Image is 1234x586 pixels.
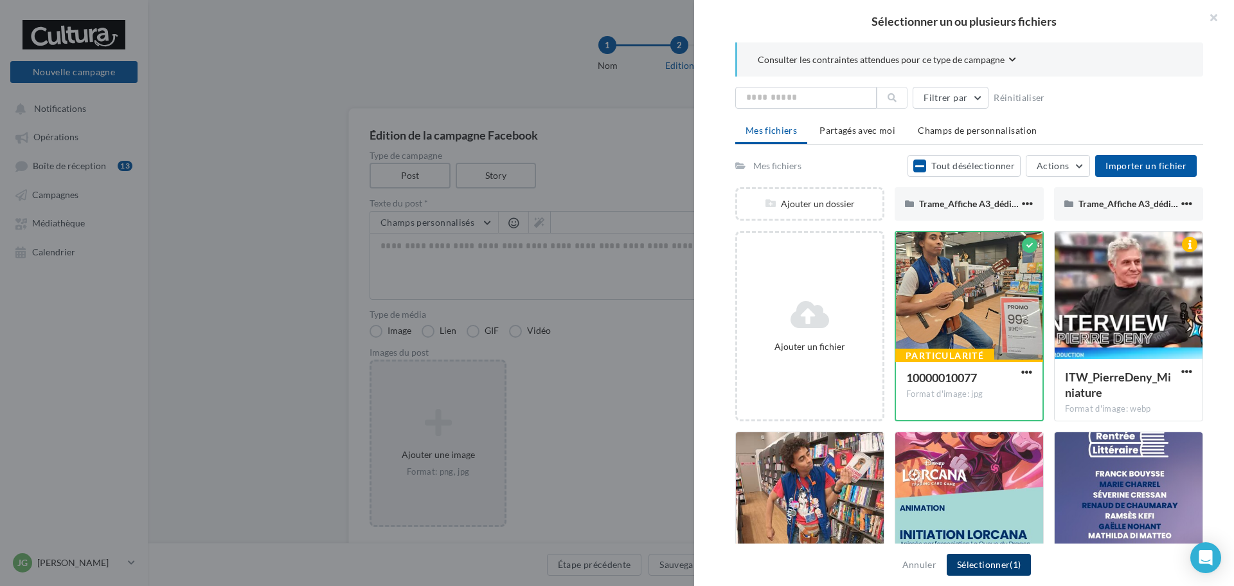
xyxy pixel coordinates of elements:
button: Annuler [897,557,942,572]
button: Tout désélectionner [908,155,1021,177]
div: Format d'image: webp [1065,403,1192,415]
span: 10000010077 [906,371,977,385]
span: Champs de personnalisation [918,125,1037,136]
button: Importer un fichier [1095,155,1197,177]
div: Open Intercom Messenger [1190,542,1221,573]
div: Format d'image: jpg [906,389,1032,400]
span: Partagés avec moi [819,125,895,136]
button: Sélectionner(1) [947,554,1031,576]
div: Particularité [895,349,994,363]
span: Mes fichiers [746,125,797,136]
button: Filtrer par [913,87,988,109]
span: Importer un fichier [1105,160,1186,171]
span: (1) [1010,559,1021,570]
span: Actions [1037,160,1069,171]
button: Réinitialiser [988,90,1050,105]
button: Consulter les contraintes attendues pour ce type de campagne [758,53,1016,69]
span: Trame_Affiche A3_dédicace_2024 [919,198,1054,209]
h2: Sélectionner un ou plusieurs fichiers [715,15,1213,27]
span: Trame_Affiche A3_dédicace_2024 [1078,198,1213,209]
button: Actions [1026,155,1090,177]
span: ITW_PierreDeny_Miniature [1065,370,1171,399]
span: Consulter les contraintes attendues pour ce type de campagne [758,53,1005,66]
div: Ajouter un dossier [737,197,882,210]
div: Mes fichiers [753,160,801,172]
div: Ajouter un fichier [742,340,877,353]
